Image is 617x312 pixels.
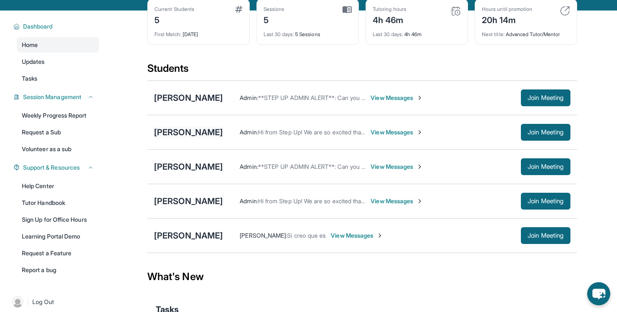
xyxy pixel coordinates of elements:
a: |Log Out [8,293,99,311]
button: Support & Resources [20,163,94,172]
div: [PERSON_NAME] [154,161,223,173]
div: [PERSON_NAME] [154,126,223,138]
span: Si creo que es [287,232,326,239]
button: Dashboard [20,22,94,31]
span: Dashboard [23,22,53,31]
span: Session Management [23,93,81,101]
a: Home [17,37,99,52]
span: View Messages [371,128,423,136]
div: What's New [147,258,577,295]
span: Next title : [482,31,505,37]
a: Request a Sub [17,125,99,140]
span: View Messages [371,94,423,102]
span: Join Meeting [528,130,564,135]
div: Tutoring hours [373,6,406,13]
span: View Messages [371,163,423,171]
img: user-img [12,296,24,308]
div: 4h 46m [373,26,461,38]
span: Admin : [240,94,258,101]
span: | [27,297,29,307]
a: Learning Portal Demo [17,229,99,244]
div: 5 [264,13,285,26]
img: card [342,6,352,13]
span: View Messages [371,197,423,205]
a: Volunteer as a sub [17,142,99,157]
div: 5 [154,13,194,26]
a: Tutor Handbook [17,195,99,210]
button: Join Meeting [521,158,570,175]
span: Tasks [22,74,37,83]
a: Request a Feature [17,246,99,261]
span: Last 30 days : [373,31,403,37]
a: Sign Up for Office Hours [17,212,99,227]
a: Weekly Progress Report [17,108,99,123]
div: [PERSON_NAME] [154,195,223,207]
span: [PERSON_NAME] : [240,232,287,239]
div: [PERSON_NAME] [154,230,223,241]
div: 5 Sessions [264,26,352,38]
span: Updates [22,58,45,66]
div: Sessions [264,6,285,13]
span: Last 30 days : [264,31,294,37]
a: Report a bug [17,262,99,278]
img: Chevron-Right [416,198,423,205]
a: Updates [17,54,99,69]
img: Chevron-Right [416,163,423,170]
div: Advanced Tutor/Mentor [482,26,570,38]
button: Join Meeting [521,193,570,210]
a: Help Center [17,178,99,194]
span: Admin : [240,163,258,170]
span: Join Meeting [528,233,564,238]
img: Chevron-Right [416,129,423,136]
span: Home [22,41,38,49]
span: First Match : [154,31,181,37]
span: Join Meeting [528,95,564,100]
button: chat-button [587,282,610,305]
div: 4h 46m [373,13,406,26]
div: [PERSON_NAME] [154,92,223,104]
div: Hours until promotion [482,6,532,13]
img: Chevron-Right [376,232,383,239]
span: Admin : [240,197,258,205]
img: card [451,6,461,16]
button: Join Meeting [521,89,570,106]
span: Admin : [240,128,258,136]
img: Chevron-Right [416,94,423,101]
span: Join Meeting [528,164,564,169]
span: View Messages [331,231,383,240]
div: 20h 14m [482,13,532,26]
button: Session Management [20,93,94,101]
span: Log Out [32,298,54,306]
span: Join Meeting [528,199,564,204]
img: card [560,6,570,16]
div: Current Students [154,6,194,13]
img: card [235,6,243,13]
button: Join Meeting [521,124,570,141]
span: Support & Resources [23,163,80,172]
a: Tasks [17,71,99,86]
div: [DATE] [154,26,243,38]
div: Students [147,62,577,80]
button: Join Meeting [521,227,570,244]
